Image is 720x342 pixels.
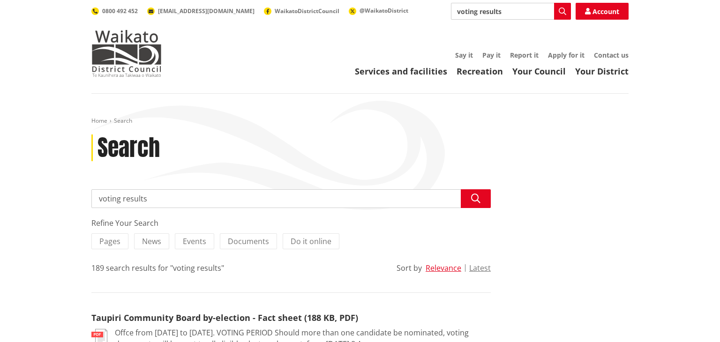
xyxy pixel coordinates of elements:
[114,117,132,125] span: Search
[455,51,473,59] a: Say it
[142,236,161,246] span: News
[457,66,503,77] a: Recreation
[91,312,358,323] a: Taupiri Community Board by-election - Fact sheet (188 KB, PDF)
[102,7,138,15] span: 0800 492 452
[291,236,331,246] span: Do it online
[158,7,255,15] span: [EMAIL_ADDRESS][DOMAIN_NAME]
[91,217,491,229] div: Refine Your Search
[349,7,408,15] a: @WaikatoDistrict
[548,51,585,59] a: Apply for it
[91,117,107,125] a: Home
[91,117,629,125] nav: breadcrumb
[510,51,539,59] a: Report it
[91,30,162,77] img: Waikato District Council - Te Kaunihera aa Takiwaa o Waikato
[575,66,629,77] a: Your District
[426,264,461,272] button: Relevance
[594,51,629,59] a: Contact us
[360,7,408,15] span: @WaikatoDistrict
[397,262,422,274] div: Sort by
[91,189,491,208] input: Search input
[91,7,138,15] a: 0800 492 452
[355,66,447,77] a: Services and facilities
[228,236,269,246] span: Documents
[91,262,224,274] div: 189 search results for "voting results"
[99,236,120,246] span: Pages
[97,134,160,162] h1: Search
[576,3,629,20] a: Account
[469,264,491,272] button: Latest
[482,51,501,59] a: Pay it
[264,7,339,15] a: WaikatoDistrictCouncil
[451,3,571,20] input: Search input
[147,7,255,15] a: [EMAIL_ADDRESS][DOMAIN_NAME]
[512,66,566,77] a: Your Council
[275,7,339,15] span: WaikatoDistrictCouncil
[183,236,206,246] span: Events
